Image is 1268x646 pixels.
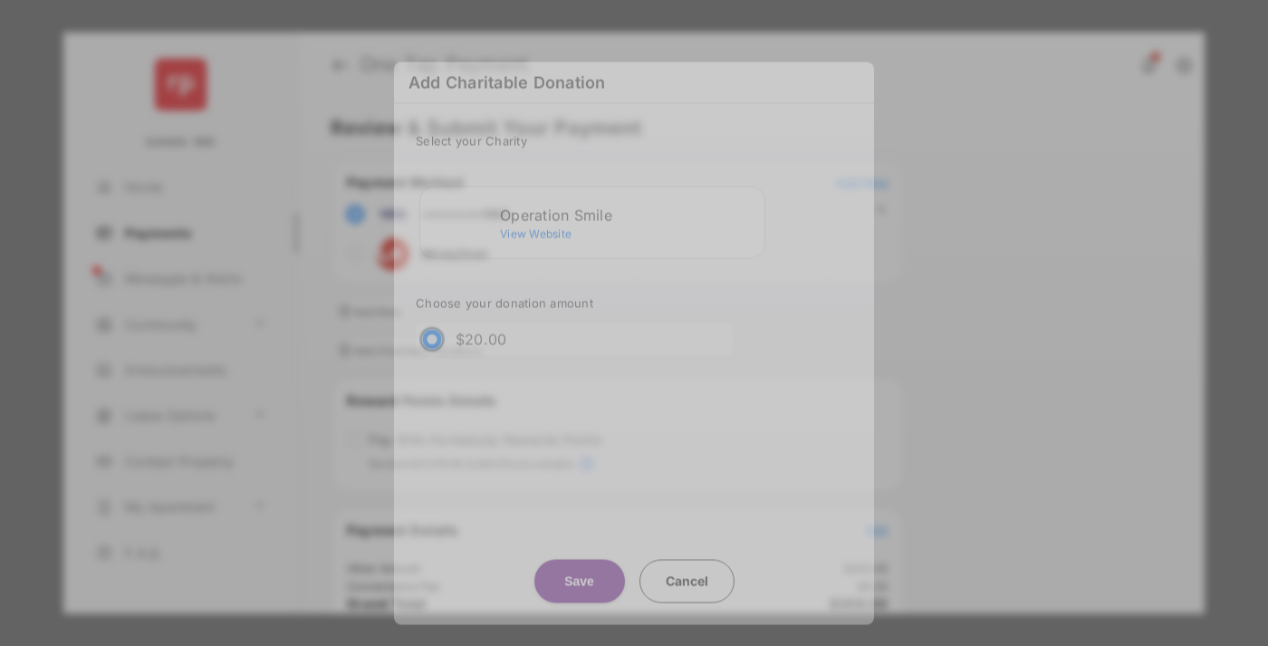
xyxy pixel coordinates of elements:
[416,295,593,310] span: Choose your donation amount
[456,330,507,348] label: $20.00
[534,560,625,603] button: Save
[500,207,757,223] div: Operation Smile
[416,133,527,148] span: Select your Charity
[500,227,572,240] span: View Website
[394,62,874,103] h6: Add Charitable Donation
[639,559,735,603] button: Cancel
